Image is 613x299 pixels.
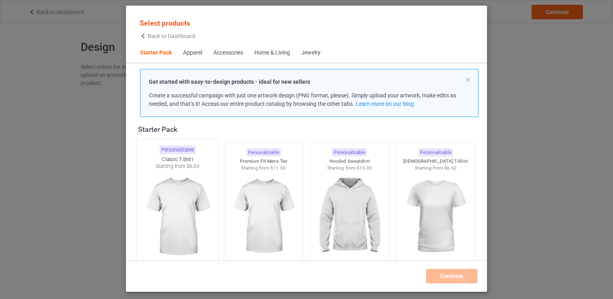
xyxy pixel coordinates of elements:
[224,165,302,172] div: Starting from
[444,165,457,171] span: $6.50
[227,172,299,261] img: regular.jpg
[270,165,286,171] span: $11.50
[400,172,471,261] img: regular.jpg
[136,156,219,163] div: Classic T-Shirt
[396,165,475,172] div: Starting from
[149,92,456,107] span: Create a successful campaign with just one artwork design (PNG format, please). Simply upload you...
[149,79,310,85] strong: Get started with easy-to-design products - ideal for new sellers
[213,49,243,57] div: Accessories
[224,158,302,165] div: Premium Fit Mens Tee
[136,163,219,170] div: Starting from
[140,170,215,264] img: regular.jpg
[332,148,367,157] div: Personalizable
[311,165,389,172] div: Starting from
[356,101,415,107] a: Learn more on our blog.
[311,158,389,165] div: Hooded Sweatshirt
[138,125,479,134] div: Starter Pack
[134,43,177,63] span: Starter Pack
[183,49,202,57] div: Apparel
[140,19,190,27] span: Select products
[301,49,321,57] div: Jewelry
[159,145,195,154] div: Personalizable
[357,165,372,171] span: $15.00
[186,163,199,169] span: $6.00
[396,158,475,165] div: [DEMOGRAPHIC_DATA] T-Shirt
[148,33,195,39] span: Back to Dashboard
[246,148,281,157] div: Personalizable
[254,49,290,57] div: Home & Living
[418,148,453,157] div: Personalizable
[314,172,386,261] img: regular.jpg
